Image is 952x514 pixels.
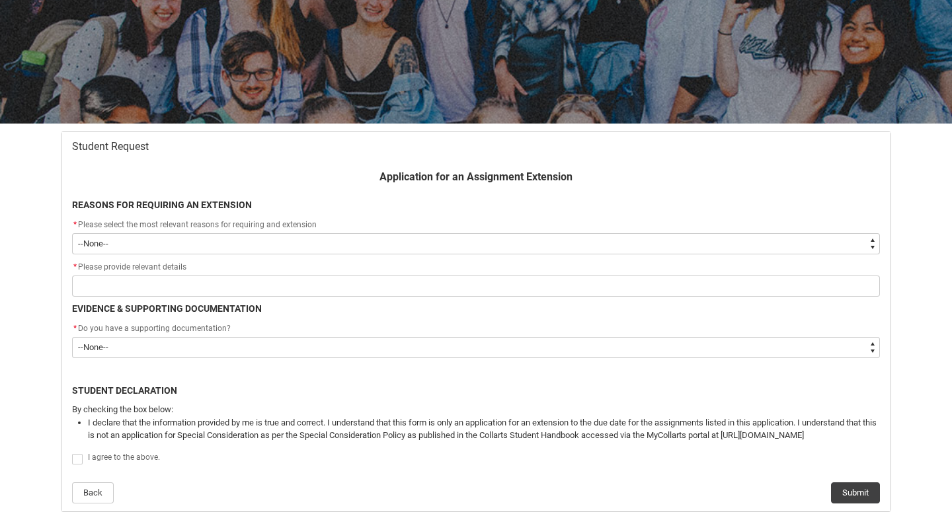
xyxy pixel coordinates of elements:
abbr: required [73,262,77,272]
span: Please select the most relevant reasons for requiring and extension [78,220,317,229]
span: Do you have a supporting documentation? [78,324,231,333]
b: STUDENT DECLARATION [72,385,177,396]
b: EVIDENCE & SUPPORTING DOCUMENTATION [72,303,262,314]
li: I declare that the information provided by me is true and correct. I understand that this form is... [88,416,880,442]
button: Submit [831,482,880,503]
article: Redu_Student_Request flow [61,131,891,512]
b: REASONS FOR REQUIRING AN EXTENSION [72,200,252,210]
p: By checking the box below: [72,403,880,416]
abbr: required [73,220,77,229]
b: Application for an Assignment Extension [379,170,573,183]
span: Student Request [72,140,149,153]
abbr: required [73,324,77,333]
span: I agree to the above. [88,453,160,462]
span: Please provide relevant details [72,262,186,272]
button: Back [72,482,114,503]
